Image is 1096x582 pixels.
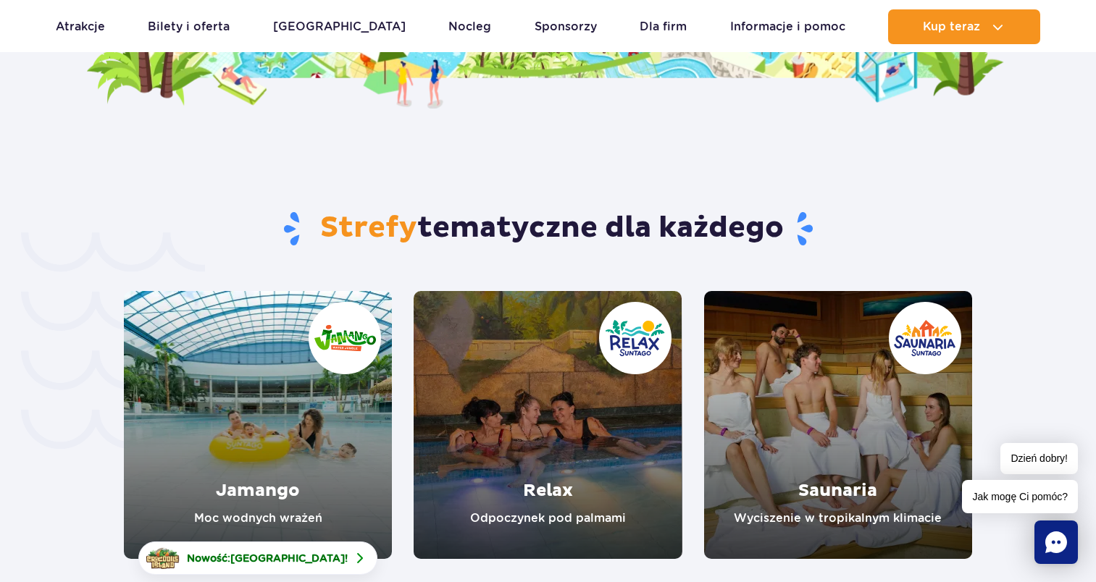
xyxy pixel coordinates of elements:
a: [GEOGRAPHIC_DATA] [273,9,406,44]
span: Kup teraz [923,20,980,33]
a: Informacje i pomoc [730,9,845,44]
a: Atrakcje [56,9,105,44]
span: Nowość: ! [187,551,348,565]
a: Nowość:[GEOGRAPHIC_DATA]! [138,541,377,575]
a: Bilety i oferta [148,9,230,44]
div: Chat [1034,520,1078,564]
a: Jamango [124,291,392,559]
span: Jak mogę Ci pomóc? [962,480,1078,513]
a: Sponsorzy [535,9,597,44]
span: [GEOGRAPHIC_DATA] [230,552,345,564]
h2: tematyczne dla każdego [124,210,972,248]
span: Strefy [320,210,417,246]
a: Dla firm [640,9,687,44]
a: Saunaria [704,291,972,559]
span: Dzień dobry! [1000,443,1078,474]
button: Kup teraz [888,9,1040,44]
a: Relax [414,291,682,559]
a: Nocleg [448,9,491,44]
